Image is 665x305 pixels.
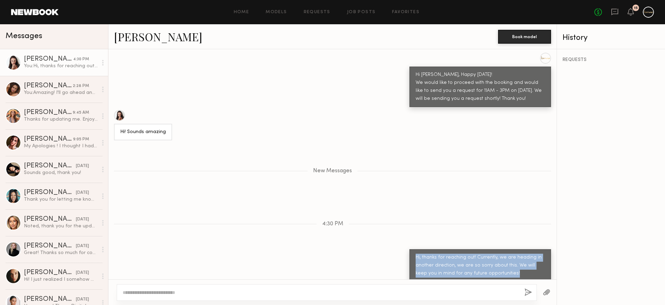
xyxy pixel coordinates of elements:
div: You: Hi, thanks for reaching out! Currently, we are heading in another direction, we are so sorry... [24,63,98,69]
span: Messages [6,32,42,40]
div: [PERSON_NAME] [24,82,73,89]
div: [DATE] [76,216,89,223]
span: 4:30 PM [322,221,343,227]
div: REQUESTS [562,58,659,62]
div: [PERSON_NAME] [24,136,73,143]
div: [PERSON_NAME] [24,189,76,196]
div: Thanks for updating me. Enjoy the rest of your week! Would love to work with you in the future so... [24,116,98,123]
div: Hi, thanks for reaching out! Currently, we are heading in another direction, we are so sorry abou... [416,254,545,278]
div: [DATE] [76,296,89,303]
div: History [562,34,659,42]
a: Home [234,10,249,15]
div: [PERSON_NAME] [24,56,73,63]
div: [DATE] [76,243,89,250]
div: 2:28 PM [73,83,89,89]
div: Hi! Sounds amazing [120,128,166,136]
div: Noted, thank you for the update. Hope to work together soon! [24,223,98,229]
a: Models [266,10,287,15]
div: Thank you for letting me know! That sounds great - hope to work with you in the near future! Best... [24,196,98,203]
div: [DATE] [76,190,89,196]
div: 9:05 PM [73,136,89,143]
div: Hi! I just realized I somehow missed your message earlier I didn’t get a notification for it. I r... [24,276,98,283]
div: Sounds good, thank you! [24,169,98,176]
span: New Messages [313,168,352,174]
a: Favorites [392,10,419,15]
button: Book model [498,30,551,44]
div: Great! Thanks so much for confirming! [24,250,98,256]
a: [PERSON_NAME] [114,29,202,44]
div: 4:30 PM [73,56,89,63]
div: [PERSON_NAME] [24,109,73,116]
div: My Apologies ! I thought I had - all done :) [24,143,98,149]
div: 15 [634,6,638,10]
a: Job Posts [347,10,376,15]
div: You: Amazing! I'll go ahead and send a booking request! [24,89,98,96]
div: [PERSON_NAME] [24,216,76,223]
a: Book model [498,33,551,39]
div: 9:45 AM [73,110,89,116]
div: [PERSON_NAME] [24,296,76,303]
div: Hi [PERSON_NAME], Happy [DATE]! We would like to proceed with the booking and would like to send ... [416,71,545,103]
div: [PERSON_NAME] [24,269,76,276]
a: Requests [304,10,330,15]
div: [DATE] [76,270,89,276]
div: [PERSON_NAME] [24,163,76,169]
div: [DATE] [76,163,89,169]
div: [PERSON_NAME] [24,243,76,250]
